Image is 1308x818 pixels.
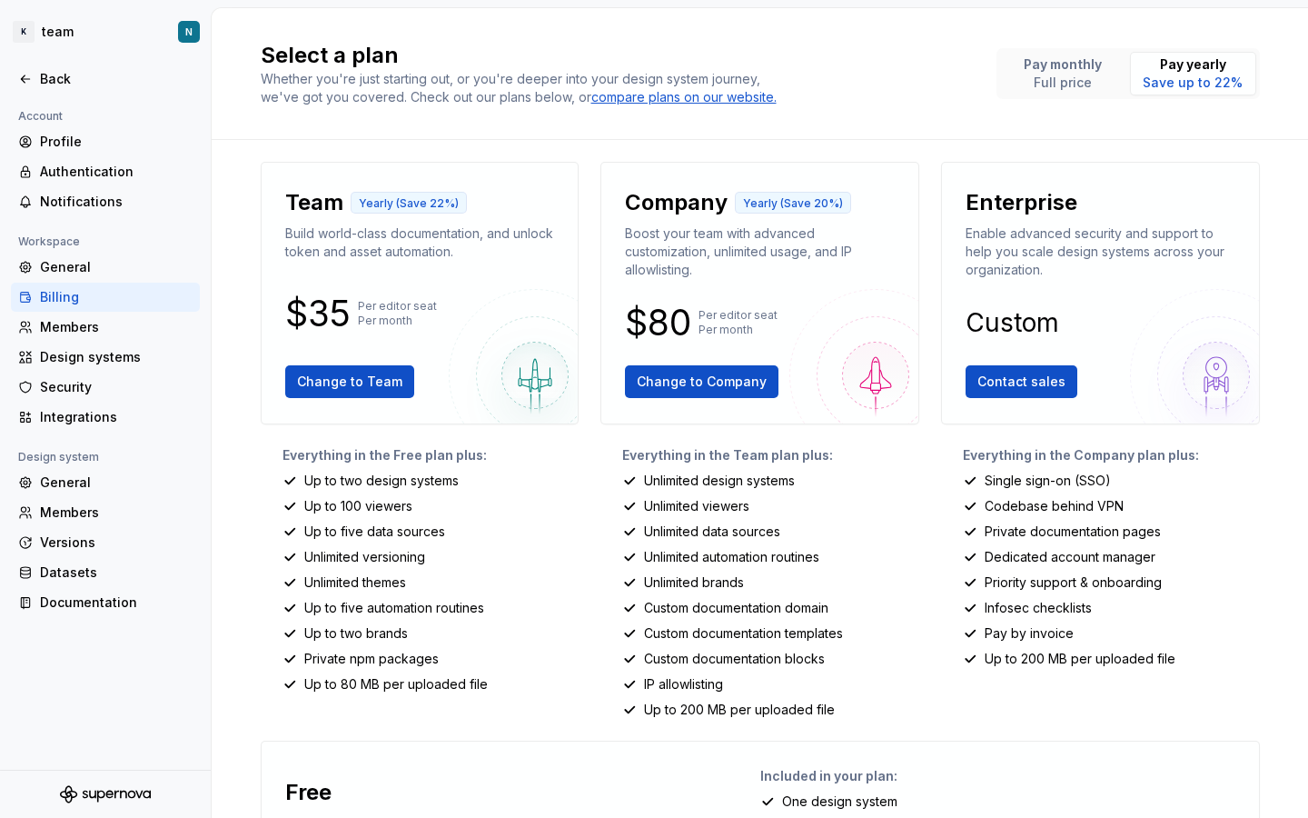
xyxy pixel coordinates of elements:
[304,624,408,643] p: Up to two brands
[40,70,193,88] div: Back
[625,365,778,398] button: Change to Company
[40,318,193,336] div: Members
[1143,55,1243,74] p: Pay yearly
[985,624,1074,643] p: Pay by invoice
[637,373,767,391] span: Change to Company
[591,88,777,106] a: compare plans on our website.
[40,133,193,151] div: Profile
[985,523,1161,541] p: Private documentation pages
[13,21,35,43] div: K
[644,523,780,541] p: Unlimited data sources
[42,23,74,41] div: team
[985,599,1092,617] p: Infosec checklists
[625,224,895,279] p: Boost your team with advanced customization, unlimited usage, and IP allowlisting.
[1024,55,1102,74] p: Pay monthly
[11,558,200,587] a: Datasets
[1143,74,1243,92] p: Save up to 22%
[40,564,193,582] div: Datasets
[261,41,975,70] h2: Select a plan
[304,574,406,592] p: Unlimited themes
[285,188,343,217] p: Team
[11,446,106,468] div: Design system
[40,258,193,276] div: General
[359,196,459,211] p: Yearly (Save 22%)
[261,70,788,106] div: Whether you're just starting out, or you're deeper into your design system journey, we've got you...
[304,523,445,541] p: Up to five data sources
[985,548,1155,566] p: Dedicated account manager
[40,408,193,426] div: Integrations
[644,701,835,719] p: Up to 200 MB per uploaded file
[644,574,744,592] p: Unlimited brands
[304,599,484,617] p: Up to five automation routines
[304,472,459,490] p: Up to two design systems
[285,365,414,398] button: Change to Team
[644,675,723,693] p: IP allowlisting
[699,308,778,337] p: Per editor seat Per month
[40,163,193,181] div: Authentication
[963,446,1260,464] p: Everything in the Company plan plus:
[966,365,1077,398] button: Contact sales
[11,65,200,94] a: Back
[966,312,1059,334] p: Custom
[40,193,193,211] div: Notifications
[966,188,1077,217] p: Enterprise
[977,373,1065,391] span: Contact sales
[285,303,351,324] p: $35
[11,105,70,127] div: Account
[11,343,200,372] a: Design systems
[11,157,200,186] a: Authentication
[40,348,193,366] div: Design systems
[985,574,1162,592] p: Priority support & onboarding
[40,534,193,552] div: Versions
[11,498,200,527] a: Members
[282,446,580,464] p: Everything in the Free plan plus:
[644,548,819,566] p: Unlimited automation routines
[985,497,1124,515] p: Codebase behind VPN
[11,253,200,282] a: General
[358,299,437,328] p: Per editor seat Per month
[304,650,439,668] p: Private npm packages
[11,313,200,342] a: Members
[11,231,87,253] div: Workspace
[644,650,825,668] p: Custom documentation blocks
[644,472,795,490] p: Unlimited design systems
[11,468,200,497] a: General
[185,25,193,39] div: N
[11,283,200,312] a: Billing
[622,446,919,464] p: Everything in the Team plan plus:
[297,373,402,391] span: Change to Team
[1024,74,1102,92] p: Full price
[760,767,1244,785] p: Included in your plan:
[1130,52,1256,95] button: Pay yearlySave up to 22%
[11,373,200,402] a: Security
[644,497,749,515] p: Unlimited viewers
[304,548,425,566] p: Unlimited versioning
[11,127,200,156] a: Profile
[782,793,897,811] p: One design system
[304,497,412,515] p: Up to 100 viewers
[1000,52,1126,95] button: Pay monthlyFull price
[743,196,843,211] p: Yearly (Save 20%)
[40,504,193,522] div: Members
[11,588,200,617] a: Documentation
[40,378,193,396] div: Security
[985,650,1175,668] p: Up to 200 MB per uploaded file
[11,528,200,557] a: Versions
[644,599,828,617] p: Custom documentation domain
[11,403,200,432] a: Integrations
[60,785,151,803] svg: Supernova Logo
[4,12,207,52] button: KteamN
[966,224,1235,279] p: Enable advanced security and support to help you scale design systems across your organization.
[985,472,1111,490] p: Single sign-on (SSO)
[625,312,691,334] p: $80
[40,594,193,612] div: Documentation
[285,224,555,261] p: Build world-class documentation, and unlock token and asset automation.
[644,624,843,643] p: Custom documentation templates
[304,675,488,693] p: Up to 80 MB per uploaded file
[11,187,200,216] a: Notifications
[285,778,332,807] p: Free
[625,188,728,217] p: Company
[40,288,193,306] div: Billing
